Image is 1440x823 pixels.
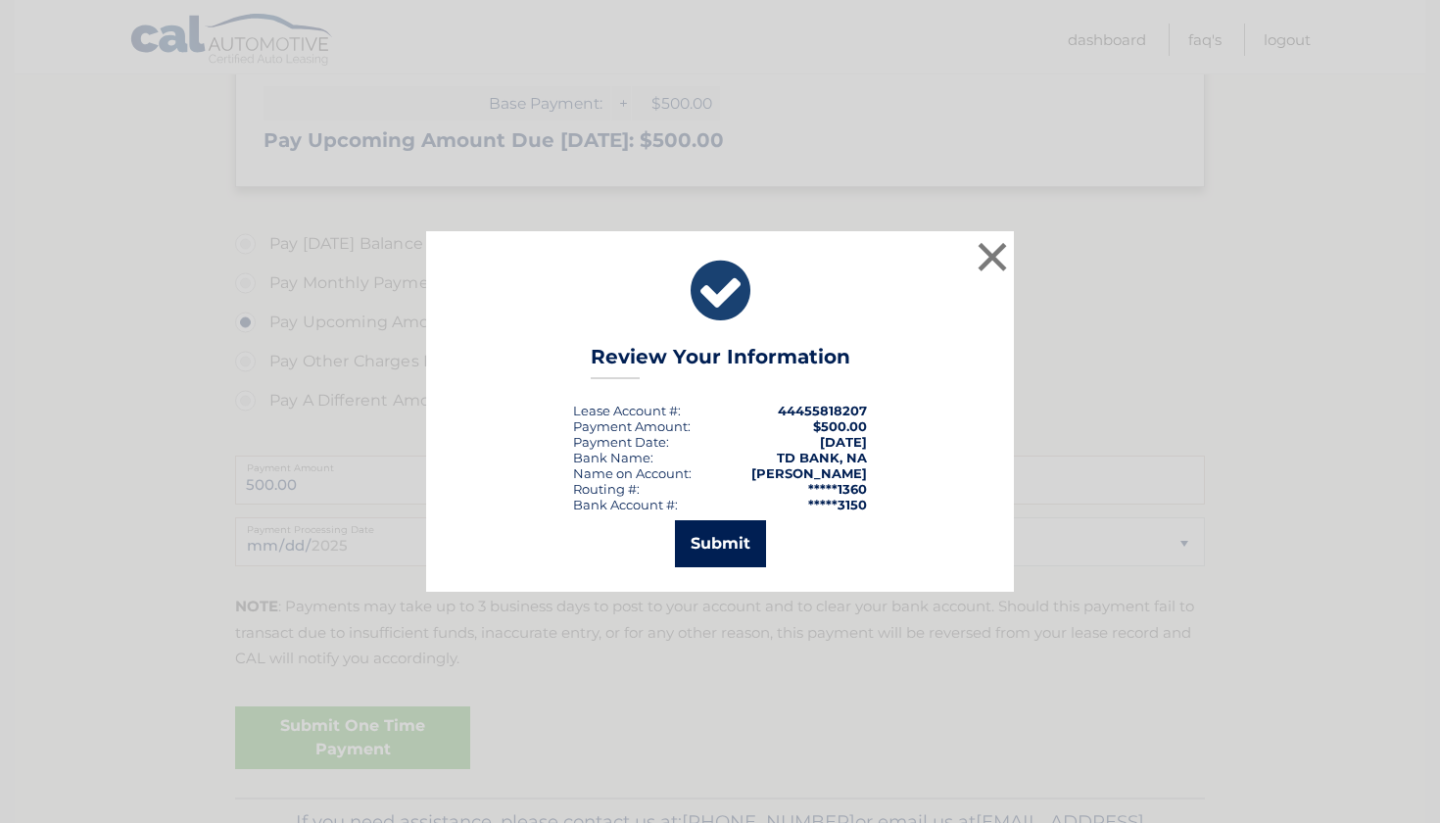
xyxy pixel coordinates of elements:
[973,237,1012,276] button: ×
[777,450,867,465] strong: TD BANK, NA
[573,465,692,481] div: Name on Account:
[751,465,867,481] strong: [PERSON_NAME]
[573,403,681,418] div: Lease Account #:
[573,434,666,450] span: Payment Date
[573,418,691,434] div: Payment Amount:
[813,418,867,434] span: $500.00
[573,434,669,450] div: :
[778,403,867,418] strong: 44455818207
[573,481,640,497] div: Routing #:
[573,497,678,512] div: Bank Account #:
[675,520,766,567] button: Submit
[820,434,867,450] span: [DATE]
[591,345,850,379] h3: Review Your Information
[573,450,653,465] div: Bank Name:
